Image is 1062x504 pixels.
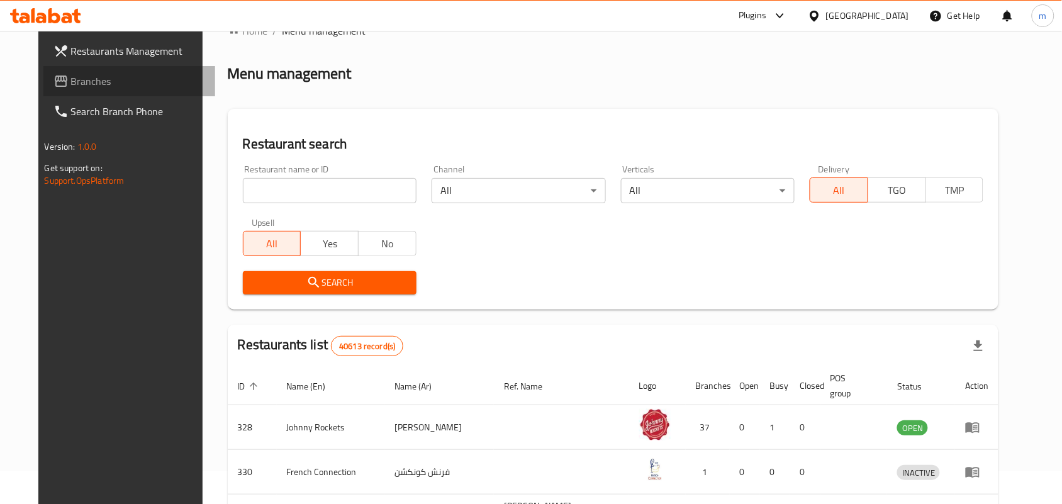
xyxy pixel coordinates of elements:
h2: Menu management [228,64,352,84]
div: Total records count [331,336,403,356]
th: Busy [760,367,790,405]
button: Search [243,271,416,294]
button: Yes [300,231,359,256]
th: Closed [790,367,820,405]
button: All [243,231,301,256]
a: Search Branch Phone [43,96,216,126]
td: French Connection [277,450,385,495]
a: Branches [43,66,216,96]
span: Ref. Name [504,379,559,394]
span: m [1039,9,1047,23]
h2: Restaurants list [238,335,404,356]
span: TMP [931,181,979,199]
input: Search for restaurant name or ID.. [243,178,416,203]
span: TGO [873,181,921,199]
div: Menu [965,420,988,435]
span: All [249,235,296,253]
li: / [273,23,277,38]
span: Branches [71,74,206,89]
div: Plugins [739,8,766,23]
span: No [364,235,411,253]
span: Search [253,275,406,291]
td: 1 [760,405,790,450]
button: All [810,177,868,203]
img: Johnny Rockets [639,409,671,440]
button: TGO [868,177,926,203]
td: 0 [790,450,820,495]
img: French Connection [639,454,671,485]
span: All [815,181,863,199]
span: Search Branch Phone [71,104,206,119]
td: 328 [228,405,277,450]
span: Status [897,379,938,394]
div: All [432,178,605,203]
div: All [621,178,795,203]
td: 0 [760,450,790,495]
label: Delivery [819,165,850,174]
a: Support.OpsPlatform [45,172,125,189]
th: Branches [686,367,730,405]
span: POS group [830,371,873,401]
a: Restaurants Management [43,36,216,66]
label: Upsell [252,218,275,227]
td: 1 [686,450,730,495]
h2: Restaurant search [243,135,984,154]
div: [GEOGRAPHIC_DATA] [826,9,909,23]
span: INACTIVE [897,466,940,480]
td: Johnny Rockets [277,405,385,450]
td: 37 [686,405,730,450]
span: Menu management [282,23,366,38]
span: ID [238,379,262,394]
span: Name (En) [287,379,342,394]
span: 1.0.0 [77,138,97,155]
span: Yes [306,235,354,253]
span: Version: [45,138,75,155]
span: Get support on: [45,160,103,176]
span: OPEN [897,421,928,435]
td: 0 [790,405,820,450]
th: Open [730,367,760,405]
td: 0 [730,450,760,495]
a: Home [228,23,268,38]
span: Name (Ar) [394,379,448,394]
span: Restaurants Management [71,43,206,59]
th: Action [955,367,998,405]
div: Export file [963,331,993,361]
th: Logo [629,367,686,405]
td: [PERSON_NAME] [384,405,494,450]
span: 40613 record(s) [332,340,403,352]
button: TMP [925,177,984,203]
div: OPEN [897,420,928,435]
div: Menu [965,464,988,479]
td: فرنش كونكشن [384,450,494,495]
button: No [358,231,416,256]
td: 330 [228,450,277,495]
td: 0 [730,405,760,450]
